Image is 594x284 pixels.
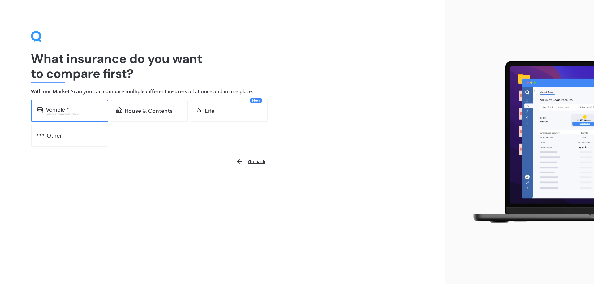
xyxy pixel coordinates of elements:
[31,88,415,95] h4: With our Market Scan you can compare multiple different insurers all at once and in one place.
[116,107,122,113] img: home-and-contents.b802091223b8502ef2dd.svg
[47,133,62,139] div: Other
[31,51,415,81] h1: What insurance do you want to compare first?
[37,132,44,138] img: other.81dba5aafe580aa69f38.svg
[46,113,103,115] div: Excludes commercial vehicles
[196,107,202,113] img: life.f720d6a2d7cdcd3ad642.svg
[46,107,69,113] div: Vehicle *
[205,108,214,114] div: Life
[125,108,173,114] div: House & Contents
[250,98,262,103] span: New
[37,107,43,113] img: car.f15378c7a67c060ca3f3.svg
[464,57,594,227] img: laptop.webp
[232,154,269,169] button: Go back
